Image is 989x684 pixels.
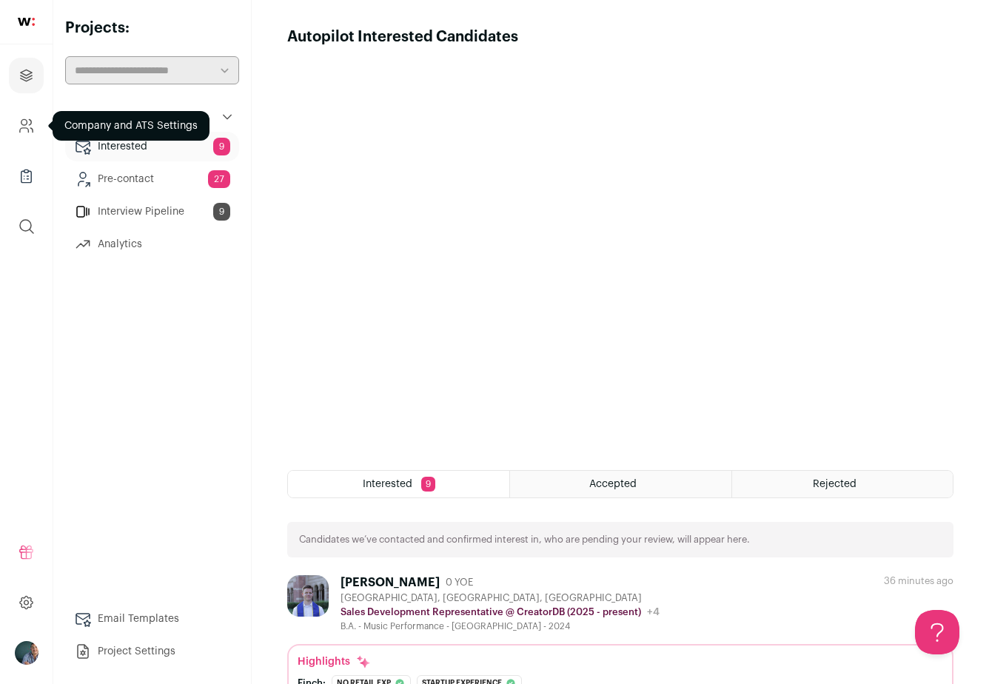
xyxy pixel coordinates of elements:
a: Interested9 [65,132,239,161]
div: B.A. - Music Performance - [GEOGRAPHIC_DATA] - 2024 [341,620,660,632]
span: 0 YOE [446,577,473,589]
span: +4 [647,607,660,617]
h2: Projects: [65,18,239,38]
p: Sales Development Representative @ CreatorDB (2025 - present) [341,606,641,618]
span: 27 [208,170,230,188]
img: 26a3f78c8943d58e578f499e706ec875963e5a3dfca842786f2aa3372cc1a468.jpg [287,575,329,617]
iframe: Help Scout Beacon - Open [915,610,959,654]
p: Autopilot [71,108,133,126]
a: Pre-contact27 [65,164,239,194]
a: Projects [9,58,44,93]
span: 9 [421,477,435,492]
div: [GEOGRAPHIC_DATA], [GEOGRAPHIC_DATA], [GEOGRAPHIC_DATA] [341,592,660,604]
span: 9 [213,138,230,155]
button: Autopilot [65,102,239,132]
a: Project Settings [65,637,239,666]
button: Open dropdown [15,641,38,665]
p: Candidates we’ve contacted and confirmed interest in, who are pending your review, will appear here. [299,534,750,546]
img: 19955758-medium_jpg [15,641,38,665]
div: 36 minutes ago [884,575,953,587]
a: Accepted [510,471,731,497]
span: 9 [213,203,230,221]
a: Email Templates [65,604,239,634]
span: Interested [363,479,412,489]
div: [PERSON_NAME] [341,575,440,590]
a: Analytics [65,229,239,259]
a: Company Lists [9,158,44,194]
img: wellfound-shorthand-0d5821cbd27db2630d0214b213865d53afaa358527fdda9d0ea32b1df1b89c2c.svg [18,18,35,26]
div: Highlights [298,654,371,669]
h1: Autopilot Interested Candidates [287,27,518,47]
iframe: Autopilot Interested [287,47,953,452]
span: Rejected [813,479,856,489]
span: Accepted [589,479,637,489]
div: Company and ATS Settings [53,111,209,141]
a: Rejected [732,471,953,497]
a: Company and ATS Settings [9,108,44,144]
a: Interview Pipeline9 [65,197,239,227]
